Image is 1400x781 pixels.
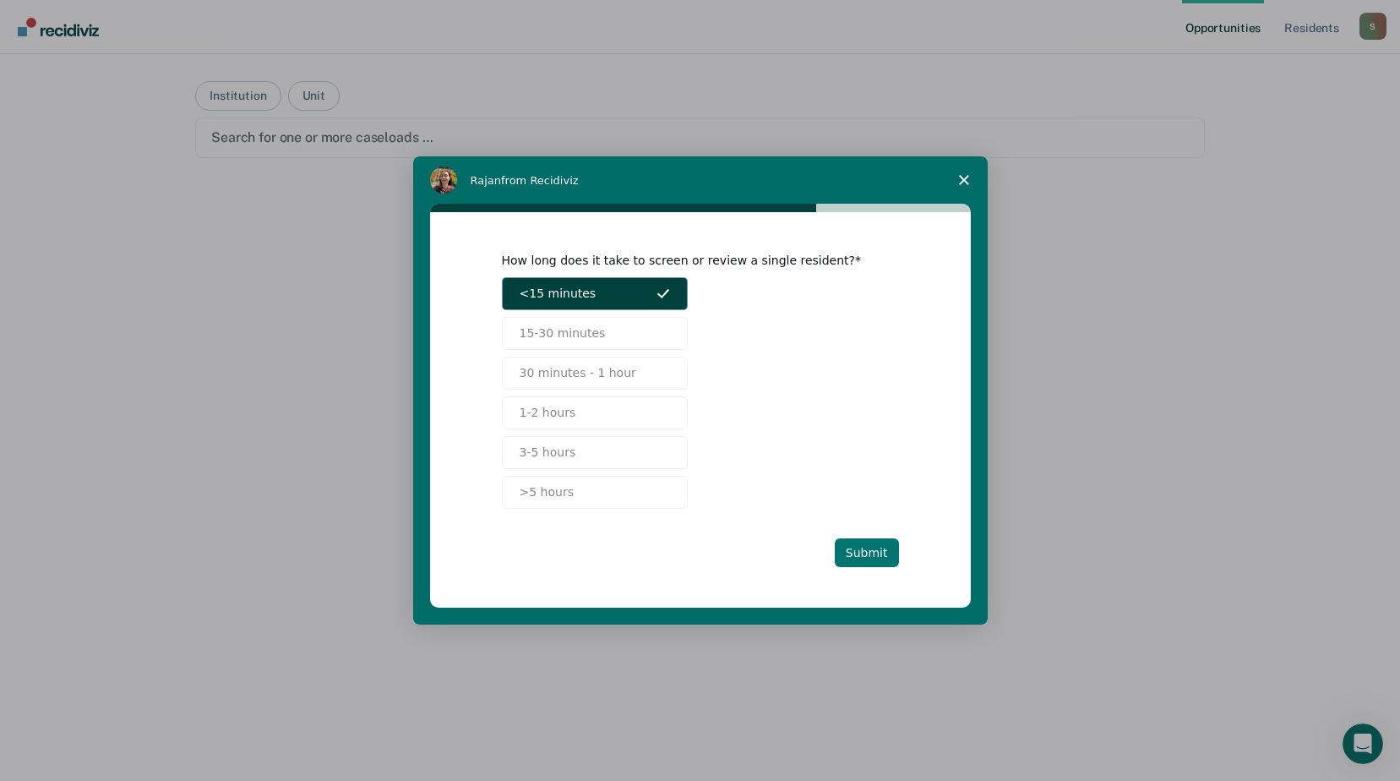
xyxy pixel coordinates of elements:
span: 15-30 minutes [520,325,606,342]
span: 3-5 hours [520,444,576,461]
span: >5 hours [520,483,574,501]
span: from Recidiviz [501,174,579,187]
button: <15 minutes [502,277,688,310]
button: 1-2 hours [502,396,688,429]
button: 15-30 minutes [502,317,688,350]
button: >5 hours [502,476,688,509]
span: 1-2 hours [520,404,576,422]
button: 30 minutes - 1 hour [502,357,688,390]
span: Close survey [940,156,988,204]
button: 3-5 hours [502,436,688,469]
img: Profile image for Rajan [430,167,457,194]
span: <15 minutes [520,285,596,303]
button: Submit [835,538,899,567]
span: Rajan [471,174,502,187]
div: How long does it take to screen or review a single resident? [502,253,874,268]
span: 30 minutes - 1 hour [520,364,636,382]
